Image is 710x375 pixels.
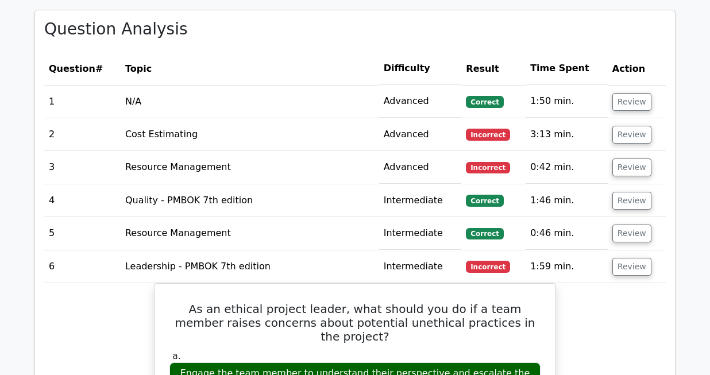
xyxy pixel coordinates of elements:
td: Intermediate [379,184,462,217]
td: N/A [121,85,379,118]
span: Incorrect [466,162,510,173]
td: Resource Management [121,151,379,184]
button: Review [612,158,651,176]
span: Question [49,63,95,74]
td: Leadership - PMBOK 7th edition [121,250,379,283]
button: Review [612,192,651,210]
th: Time Spent [526,52,608,85]
button: Review [612,225,651,242]
h5: As an ethical project leader, what should you do if a team member raises concerns about potential... [168,302,542,343]
button: Review [612,258,651,276]
th: # [44,52,121,85]
span: Incorrect [466,261,510,272]
td: Resource Management [121,217,379,250]
td: 3 [44,151,121,184]
td: Advanced [379,151,462,184]
span: Correct [466,96,503,107]
span: a. [172,350,181,361]
th: Topic [121,52,379,85]
td: 3:13 min. [526,118,608,151]
td: Cost Estimating [121,118,379,151]
td: Advanced [379,85,462,118]
td: 1:46 min. [526,184,608,217]
td: Intermediate [379,250,462,283]
td: 0:46 min. [526,217,608,250]
button: Review [612,93,651,111]
td: 0:42 min. [526,151,608,184]
th: Result [461,52,526,85]
td: Intermediate [379,217,462,250]
span: Correct [466,195,503,206]
span: Correct [466,228,503,239]
td: Advanced [379,118,462,151]
td: 1 [44,85,121,118]
th: Action [608,52,666,85]
td: Quality - PMBOK 7th edition [121,184,379,217]
td: 6 [44,250,121,283]
td: 4 [44,184,121,217]
button: Review [612,126,651,144]
td: 1:50 min. [526,85,608,118]
td: 1:59 min. [526,250,608,283]
h3: Question Analysis [44,20,666,39]
th: Difficulty [379,52,462,85]
td: 2 [44,118,121,151]
span: Incorrect [466,129,510,140]
td: 5 [44,217,121,250]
